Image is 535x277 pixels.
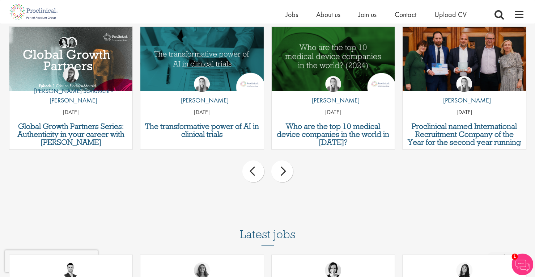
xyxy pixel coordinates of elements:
a: Link to a post [140,27,264,91]
p: [PERSON_NAME] [438,96,491,105]
img: Hannah Burke [456,76,472,92]
h3: Latest jobs [240,210,296,245]
img: Proclinical receives APSCo International Recruitment Company of the Year award [403,27,526,91]
a: Link to a post [403,27,526,91]
a: Hannah Burke [PERSON_NAME] [438,76,491,109]
span: 1 [511,253,518,260]
p: [DATE] [140,108,264,117]
a: Who are the top 10 medical device companies in the world in [DATE]? [275,122,391,146]
p: [PERSON_NAME] [306,96,360,105]
img: Top 10 Medical Device Companies 2024 [272,27,395,91]
a: Contact [395,10,416,19]
img: Hannah Burke [325,76,341,92]
img: Chatbot [511,253,533,275]
iframe: reCAPTCHA [5,250,98,272]
div: next [271,160,293,182]
a: Jobs [286,10,298,19]
a: Join us [358,10,377,19]
p: [DATE] [403,108,526,117]
a: Hannah Burke [PERSON_NAME] [306,76,360,109]
a: About us [316,10,340,19]
a: Link to a post [272,27,395,91]
a: Link to a post [9,27,133,91]
a: Proclinical named International Recruitment Company of the Year for the second year running [406,122,522,146]
a: Upload CV [434,10,467,19]
p: [PERSON_NAME] Savlovschi - [PERSON_NAME] [9,86,133,105]
img: The Transformative Power of AI in Clinical Trials | Proclinical [140,27,264,91]
a: Global Growth Partners Series: Authenticity in your career with [PERSON_NAME] [13,122,129,146]
p: [DATE] [272,108,395,117]
p: [PERSON_NAME] [175,96,229,105]
a: The transformative power of AI in clinical trials [144,122,260,138]
p: [DATE] [9,108,133,117]
a: Theodora Savlovschi - Wicks [PERSON_NAME] Savlovschi - [PERSON_NAME] [9,67,133,108]
div: prev [242,160,264,182]
img: Hannah Burke [194,76,210,92]
img: Theodora Savlovschi - Wicks [63,67,79,83]
a: Hannah Burke [PERSON_NAME] [175,76,229,109]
